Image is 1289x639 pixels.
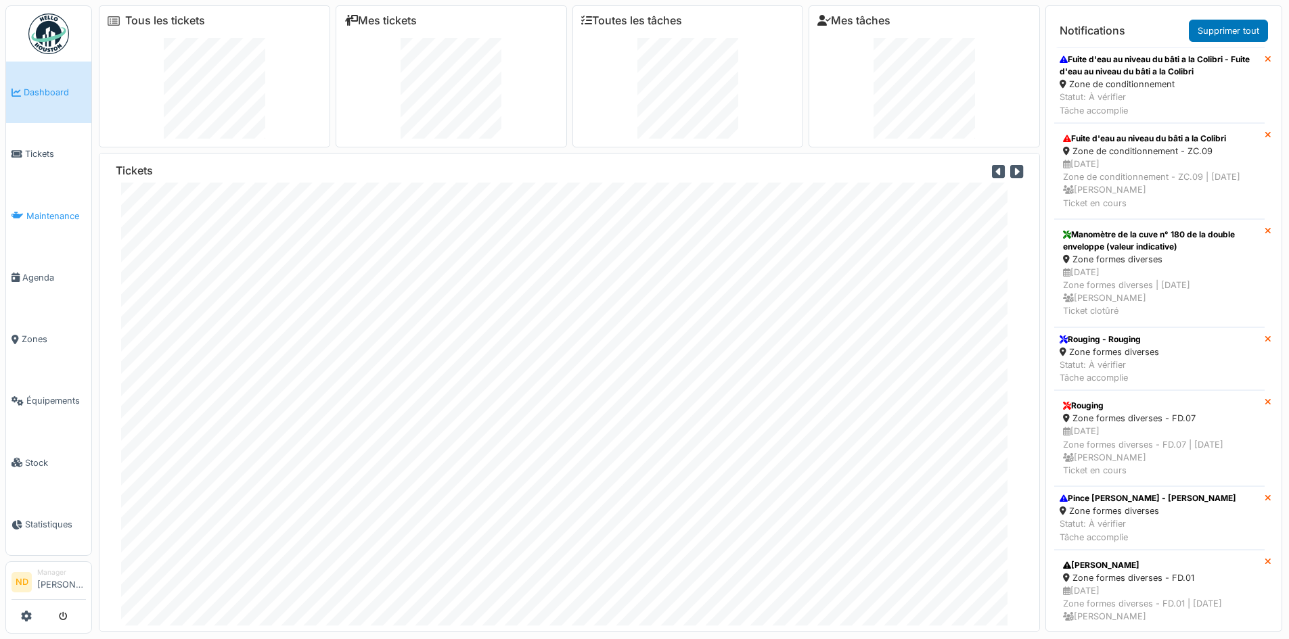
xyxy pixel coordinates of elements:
[22,333,86,346] span: Zones
[1063,253,1256,266] div: Zone formes diverses
[1060,358,1159,384] div: Statut: À vérifier Tâche accomplie
[1054,219,1265,327] a: Manomètre de la cuve n° 180 de la double enveloppe (valeur indicative) Zone formes diverses [DATE...
[6,123,91,185] a: Tickets
[1054,47,1265,123] a: Fuite d'eau au niveau du bâti a la Colibri - Fuite d'eau au niveau du bâti a la Colibri Zone de c...
[1063,559,1256,571] div: [PERSON_NAME]
[817,14,890,27] a: Mes tâches
[1060,78,1259,91] div: Zone de conditionnement
[12,567,86,600] a: ND Manager[PERSON_NAME]
[6,247,91,308] a: Agenda
[1063,412,1256,425] div: Zone formes diverses - FD.07
[1060,24,1125,37] h6: Notifications
[28,14,69,54] img: Badge_color-CXgf-gQk.svg
[22,271,86,284] span: Agenda
[1060,53,1259,78] div: Fuite d'eau au niveau du bâti a la Colibri - Fuite d'eau au niveau du bâti a la Colibri
[1063,266,1256,318] div: [DATE] Zone formes diverses | [DATE] [PERSON_NAME] Ticket clotûré
[1060,91,1259,116] div: Statut: À vérifier Tâche accomplie
[37,567,86,596] li: [PERSON_NAME]
[6,308,91,370] a: Zones
[1063,158,1256,210] div: [DATE] Zone de conditionnement - ZC.09 | [DATE] [PERSON_NAME] Ticket en cours
[26,394,86,407] span: Équipements
[1060,492,1236,504] div: Pince [PERSON_NAME] - [PERSON_NAME]
[116,164,153,177] h6: Tickets
[37,567,86,577] div: Manager
[1063,425,1256,477] div: [DATE] Zone formes diverses - FD.07 | [DATE] [PERSON_NAME] Ticket en cours
[6,185,91,247] a: Maintenance
[6,370,91,431] a: Équipements
[1063,400,1256,412] div: Rouging
[6,432,91,494] a: Stock
[26,210,86,222] span: Maintenance
[1054,390,1265,486] a: Rouging Zone formes diverses - FD.07 [DATE]Zone formes diverses - FD.07 | [DATE] [PERSON_NAME]Tic...
[1054,486,1265,550] a: Pince [PERSON_NAME] - [PERSON_NAME] Zone formes diverses Statut: À vérifierTâche accomplie
[6,494,91,555] a: Statistiques
[1063,133,1256,145] div: Fuite d'eau au niveau du bâti a la Colibri
[581,14,682,27] a: Toutes les tâches
[1060,517,1236,543] div: Statut: À vérifier Tâche accomplie
[25,518,86,531] span: Statistiques
[1060,333,1159,346] div: Rouging - Rouging
[1063,229,1256,253] div: Manomètre de la cuve n° 180 de la double enveloppe (valeur indicative)
[1054,123,1265,219] a: Fuite d'eau au niveau du bâti a la Colibri Zone de conditionnement - ZC.09 [DATE]Zone de conditio...
[1063,145,1256,158] div: Zone de conditionnement - ZC.09
[344,14,417,27] a: Mes tickets
[25,456,86,469] span: Stock
[24,86,86,99] span: Dashboard
[1189,20,1268,42] a: Supprimer tout
[1060,504,1236,517] div: Zone formes diverses
[1054,327,1265,391] a: Rouging - Rouging Zone formes diverses Statut: À vérifierTâche accomplie
[12,572,32,592] li: ND
[1063,571,1256,584] div: Zone formes diverses - FD.01
[1060,346,1159,358] div: Zone formes diverses
[1063,584,1256,636] div: [DATE] Zone formes diverses - FD.01 | [DATE] [PERSON_NAME] Ticket en cours
[125,14,205,27] a: Tous les tickets
[25,147,86,160] span: Tickets
[6,62,91,123] a: Dashboard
